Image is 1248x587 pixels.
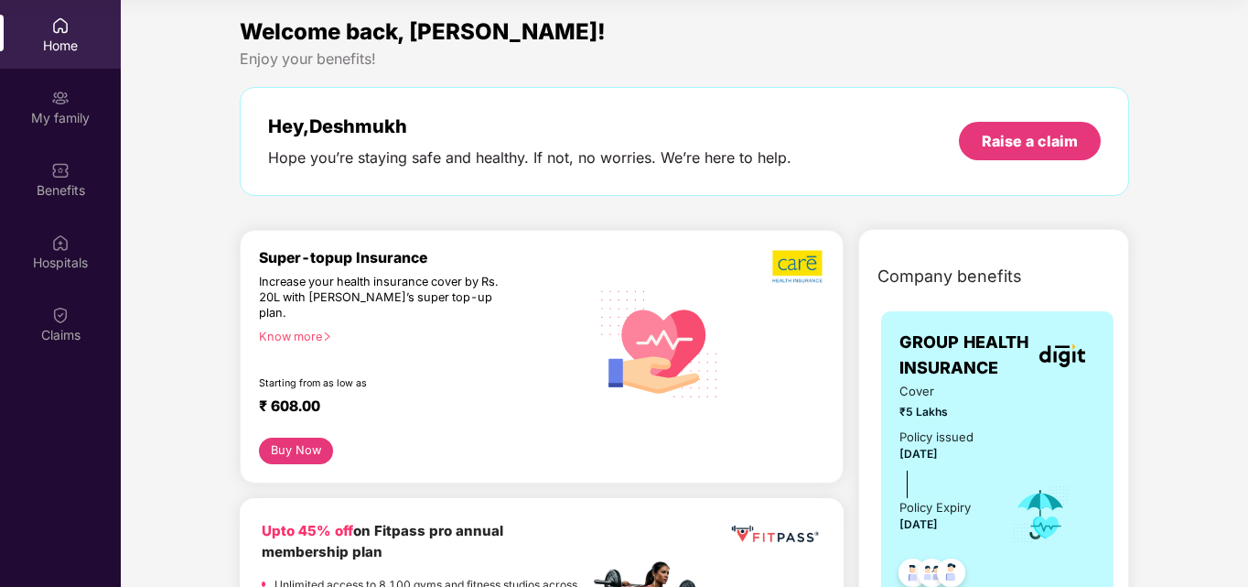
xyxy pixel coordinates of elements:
[259,397,571,419] div: ₹ 608.00
[259,377,511,390] div: Starting from as low as
[259,330,578,342] div: Know more
[259,438,333,464] button: Buy Now
[899,382,985,401] span: Cover
[899,498,971,517] div: Policy Expiry
[589,271,731,415] img: svg+xml;base64,PHN2ZyB4bWxucz0iaHR0cDovL3d3dy53My5vcmcvMjAwMC9zdmciIHhtbG5zOnhsaW5rPSJodHRwOi8vd3...
[240,49,1129,69] div: Enjoy your benefits!
[51,234,70,252] img: svg+xml;base64,PHN2ZyBpZD0iSG9zcGl0YWxzIiB4bWxucz0iaHR0cDovL3d3dy53My5vcmcvMjAwMC9zdmciIHdpZHRoPS...
[899,403,985,420] span: ₹5 Lakhs
[51,89,70,107] img: svg+xml;base64,PHN2ZyB3aWR0aD0iMjAiIGhlaWdodD0iMjAiIHZpZXdCb3g9IjAgMCAyMCAyMCIgZmlsbD0ibm9uZSIgeG...
[268,115,791,137] div: Hey, Deshmukh
[240,18,606,45] span: Welcome back, [PERSON_NAME]!
[772,249,824,284] img: b5dec4f62d2307b9de63beb79f102df3.png
[262,522,353,539] b: Upto 45% off
[1039,344,1085,367] img: insurerLogo
[899,428,974,447] div: Policy issued
[877,264,1022,289] span: Company benefits
[899,517,938,531] span: [DATE]
[982,131,1078,151] div: Raise a claim
[51,306,70,324] img: svg+xml;base64,PHN2ZyBpZD0iQ2xhaW0iIHhtbG5zPSJodHRwOi8vd3d3LnczLm9yZy8yMDAwL3N2ZyIgd2lkdGg9IjIwIi...
[51,16,70,35] img: svg+xml;base64,PHN2ZyBpZD0iSG9tZSIgeG1sbnM9Imh0dHA6Ly93d3cudzMub3JnLzIwMDAvc3ZnIiB3aWR0aD0iMjAiIG...
[259,249,589,266] div: Super-topup Insurance
[262,522,503,561] b: on Fitpass pro annual membership plan
[1011,484,1070,545] img: icon
[51,161,70,179] img: svg+xml;base64,PHN2ZyBpZD0iQmVuZWZpdHMiIHhtbG5zPSJodHRwOi8vd3d3LnczLm9yZy8yMDAwL3N2ZyIgd2lkdGg9Ij...
[728,520,822,549] img: fppp.png
[322,332,332,342] span: right
[899,447,938,461] span: [DATE]
[259,275,510,321] div: Increase your health insurance cover by Rs. 20L with [PERSON_NAME]’s super top-up plan.
[899,330,1029,382] span: GROUP HEALTH INSURANCE
[268,148,791,168] div: Hope you’re staying safe and healthy. If not, no worries. We’re here to help.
